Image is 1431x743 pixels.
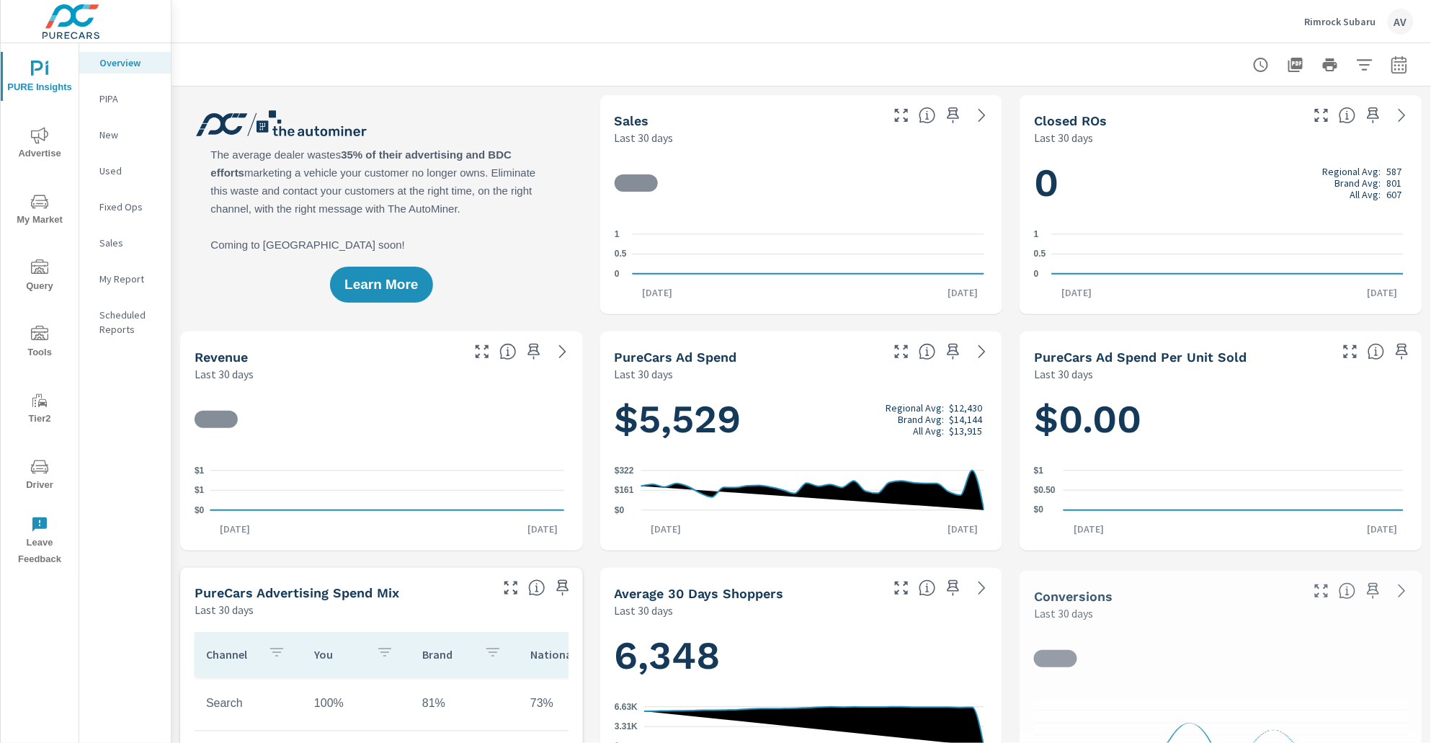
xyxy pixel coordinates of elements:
[79,196,171,218] div: Fixed Ops
[1310,104,1333,127] button: Make Fullscreen
[206,648,257,662] p: Channel
[1350,189,1381,200] p: All Avg:
[942,577,965,600] span: Save this to your personalized report
[615,702,638,712] text: 6.63K
[5,127,74,162] span: Advertise
[99,55,159,70] p: Overview
[1034,229,1039,239] text: 1
[641,522,691,536] p: [DATE]
[615,602,674,619] p: Last 30 days
[195,350,248,365] h5: Revenue
[615,113,649,128] h5: Sales
[1362,579,1385,602] span: Save this to your personalized report
[522,340,545,363] span: Save this to your personalized report
[314,648,365,662] p: You
[422,648,473,662] p: Brand
[1358,285,1408,300] p: [DATE]
[1368,343,1385,360] span: Average cost of advertising per each vehicle sold at the dealer over the selected date range. The...
[1335,177,1381,189] p: Brand Avg:
[330,267,432,303] button: Learn More
[971,577,994,600] a: See more details in report
[898,414,944,425] p: Brand Avg:
[79,232,171,254] div: Sales
[1323,166,1381,177] p: Regional Avg:
[1064,522,1114,536] p: [DATE]
[615,722,638,732] text: 3.31K
[518,522,569,536] p: [DATE]
[919,343,936,360] span: Total cost of media for all PureCars channels for the selected dealership group over the selected...
[99,308,159,337] p: Scheduled Reports
[5,458,74,494] span: Driver
[949,402,982,414] p: $12,430
[1,43,79,574] div: nav menu
[195,365,254,383] p: Last 30 days
[99,236,159,250] p: Sales
[99,128,159,142] p: New
[1339,340,1362,363] button: Make Fullscreen
[5,392,74,427] span: Tier2
[99,164,159,178] p: Used
[971,104,994,127] a: See more details in report
[1391,579,1414,602] a: See more details in report
[615,350,737,365] h5: PureCars Ad Spend
[1339,107,1356,124] span: Number of Repair Orders Closed by the selected dealership group over the selected time range. [So...
[615,466,634,476] text: $322
[471,340,494,363] button: Make Fullscreen
[615,586,784,601] h5: Average 30 Days Shoppers
[99,92,159,106] p: PIPA
[890,577,913,600] button: Make Fullscreen
[1034,394,1408,443] h1: $0.00
[1034,605,1093,622] p: Last 30 days
[5,61,74,96] span: PURE Insights
[1281,50,1310,79] button: "Export Report to PDF"
[195,602,254,619] p: Last 30 days
[79,268,171,290] div: My Report
[1387,166,1402,177] p: 587
[1034,350,1247,365] h5: PureCars Ad Spend Per Unit Sold
[1034,589,1113,604] h5: Conversions
[5,326,74,361] span: Tools
[1034,466,1044,476] text: $1
[890,104,913,127] button: Make Fullscreen
[1362,104,1385,127] span: Save this to your personalized report
[919,579,936,597] span: A rolling 30 day total of daily Shoppers on the dealership website, averaged over the selected da...
[551,577,574,600] span: Save this to your personalized report
[1391,104,1414,127] a: See more details in report
[937,285,988,300] p: [DATE]
[615,395,989,444] h1: $5,529
[79,160,171,182] div: Used
[615,129,674,146] p: Last 30 days
[303,686,411,722] td: 100%
[1052,285,1102,300] p: [DATE]
[949,414,982,425] p: $14,144
[551,340,574,363] a: See more details in report
[5,516,74,568] span: Leave Feedback
[210,522,261,536] p: [DATE]
[195,586,399,601] h5: PureCars Advertising Spend Mix
[890,340,913,363] button: Make Fullscreen
[615,631,989,680] h1: 6,348
[615,485,634,495] text: $161
[1387,177,1402,189] p: 801
[615,229,620,239] text: 1
[519,686,627,722] td: 73%
[971,340,994,363] a: See more details in report
[942,340,965,363] span: Save this to your personalized report
[1305,15,1376,28] p: Rimrock Subaru
[913,425,944,437] p: All Avg:
[1034,269,1039,279] text: 0
[937,522,988,536] p: [DATE]
[1387,189,1402,200] p: 607
[411,686,519,722] td: 81%
[942,104,965,127] span: Save this to your personalized report
[1350,50,1379,79] button: Apply Filters
[1388,9,1414,35] div: AV
[1358,522,1408,536] p: [DATE]
[79,124,171,146] div: New
[99,200,159,214] p: Fixed Ops
[1034,129,1093,146] p: Last 30 days
[530,648,581,662] p: National
[615,249,627,259] text: 0.5
[5,259,74,295] span: Query
[195,505,205,515] text: $0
